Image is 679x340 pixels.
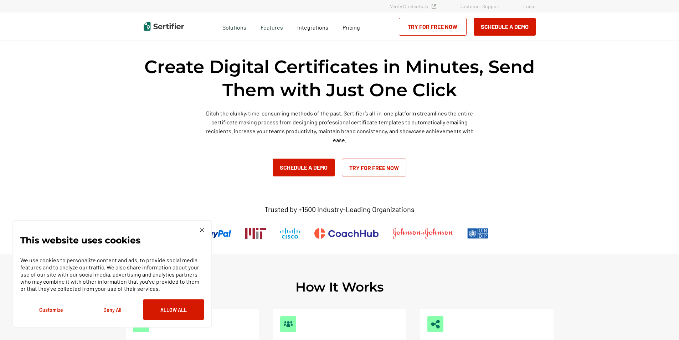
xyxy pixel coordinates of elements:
p: We use cookies to personalize content and ads, to provide social media features and to analyze ou... [20,257,204,292]
button: Schedule a Demo [273,159,335,176]
span: Features [261,22,283,31]
img: CoachHub [314,228,379,239]
a: Try for Free Now [399,18,467,36]
p: Trusted by +1500 Industry-Leading Organizations [264,205,415,214]
a: Login [523,3,536,9]
img: Cookie Popup Close [200,228,204,232]
img: Cisco [280,228,300,239]
h1: Create Digital Certificates in Minutes, Send Them with Just One Click [144,55,536,102]
a: Pricing [343,22,360,31]
a: Try for Free Now [342,159,406,176]
img: Add Recipients Image [284,320,293,329]
img: UNDP [467,228,488,239]
p: Ditch the clunky, time-consuming methods of the past. Sertifier’s all-in-one platform streamlines... [202,109,477,144]
span: Integrations [297,24,328,31]
p: This website uses cookies [20,237,140,244]
img: Verified [432,4,436,9]
img: Sertifier | Digital Credentialing Platform [144,22,184,31]
a: Customer Support [459,3,500,9]
span: Pricing [343,24,360,31]
button: Deny All [82,299,143,320]
h2: How It Works [295,279,384,295]
img: Johnson & Johnson [393,228,453,239]
button: Schedule a Demo [474,18,536,36]
span: Solutions [222,22,246,31]
button: Customize [20,299,82,320]
button: Allow All [143,299,204,320]
img: Massachusetts Institute of Technology [245,228,266,239]
a: Verify Credentials [390,3,436,9]
a: Integrations [297,22,328,31]
img: Issue & Share Image [431,320,440,329]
